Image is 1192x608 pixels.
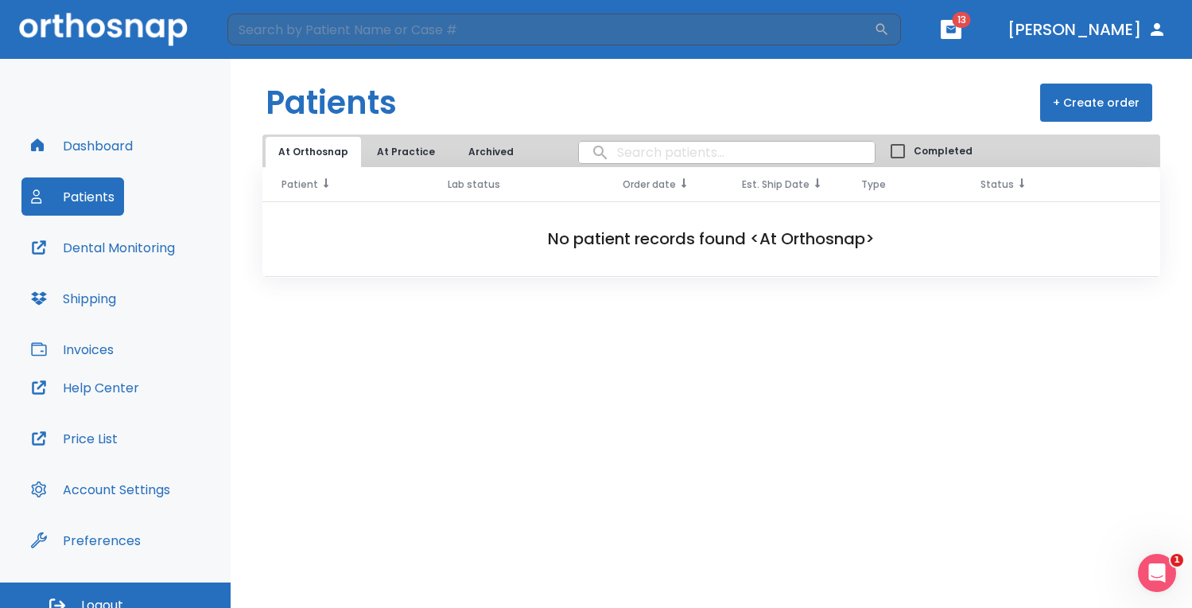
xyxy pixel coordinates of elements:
[21,419,127,458] button: Price List
[21,521,150,559] button: Preferences
[21,228,184,267] button: Dental Monitoring
[227,14,874,45] input: Search by Patient Name or Case #
[579,137,875,168] input: search
[1171,554,1183,567] span: 1
[448,177,500,192] span: Lab status
[266,137,361,167] button: At Orthosnap
[1040,84,1152,122] button: + Create order
[451,137,530,167] button: Archived
[914,144,973,158] span: Completed
[742,177,810,192] span: Est. Ship Date
[861,177,886,192] span: Type
[21,368,149,407] button: Help Center
[21,177,124,216] button: Patients
[953,12,971,28] span: 13
[1001,15,1173,44] button: [PERSON_NAME]
[364,137,448,167] button: At Practice
[623,177,676,192] span: Order date
[281,177,318,192] span: Patient
[21,127,142,165] button: Dashboard
[288,227,1135,251] h2: No patient records found <At Orthosnap>
[266,137,534,167] div: tabs
[21,279,126,318] button: Shipping
[1138,554,1176,592] iframe: Intercom live chat
[980,177,1014,192] span: Status
[266,79,397,127] h1: Patients
[19,13,188,45] img: Orthosnap
[21,470,180,509] button: Account Settings
[21,330,123,368] button: Invoices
